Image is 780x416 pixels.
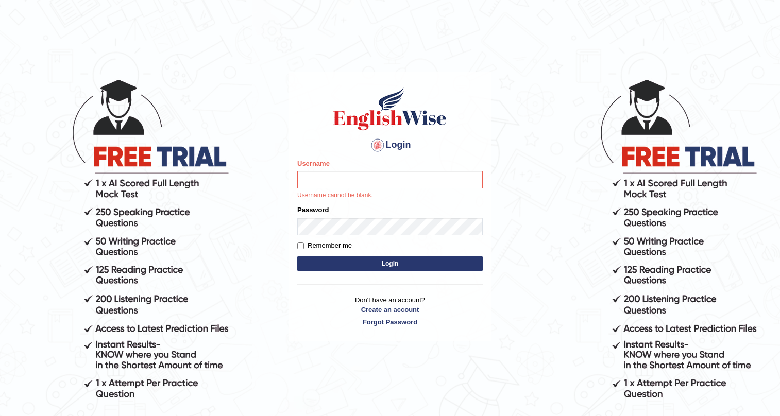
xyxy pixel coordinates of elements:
label: Password [297,205,329,215]
a: Forgot Password [297,317,483,327]
a: Create an account [297,305,483,315]
p: Don't have an account? [297,295,483,327]
label: Username [297,159,330,168]
h4: Login [297,137,483,153]
p: Username cannot be blank. [297,191,483,200]
label: Remember me [297,240,352,251]
img: Logo of English Wise sign in for intelligent practice with AI [331,85,449,132]
input: Remember me [297,242,304,249]
button: Login [297,256,483,271]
